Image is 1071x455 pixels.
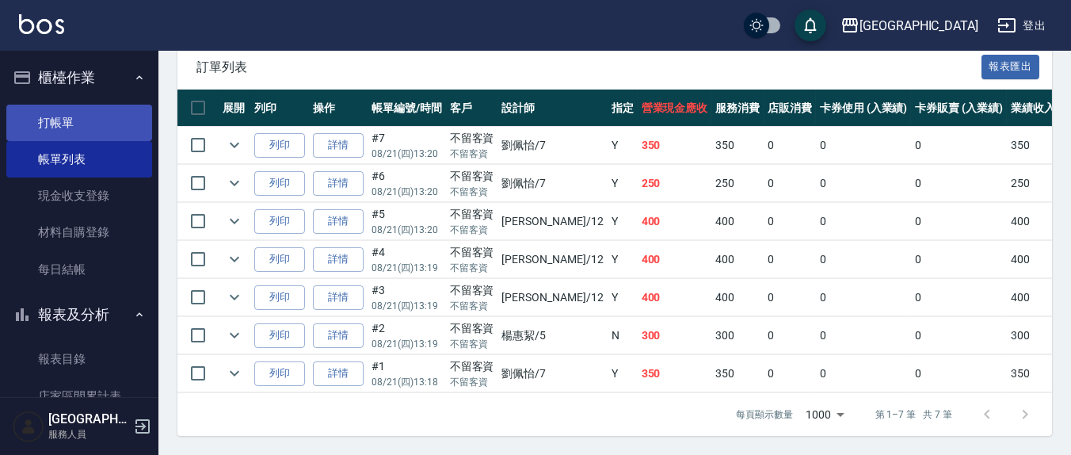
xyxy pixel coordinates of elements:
th: 店販消費 [764,90,816,127]
div: 不留客資 [450,206,494,223]
td: 0 [911,241,1007,278]
td: [PERSON_NAME] /12 [497,241,607,278]
a: 現金收支登錄 [6,178,152,214]
a: 詳情 [313,361,364,386]
td: 0 [764,241,816,278]
th: 業績收入 [1007,90,1059,127]
button: 列印 [254,171,305,196]
p: 08/21 (四) 13:19 [372,337,442,351]
p: 不留客資 [450,375,494,389]
img: Logo [19,14,64,34]
div: 不留客資 [450,320,494,337]
td: 0 [816,203,912,240]
a: 詳情 [313,133,364,158]
td: 300 [711,317,764,354]
a: 每日結帳 [6,251,152,288]
td: 0 [764,165,816,202]
button: expand row [223,247,246,271]
th: 卡券使用 (入業績) [816,90,912,127]
td: 400 [711,279,764,316]
th: 營業現金應收 [638,90,712,127]
td: 400 [711,241,764,278]
p: 08/21 (四) 13:19 [372,299,442,313]
td: Y [608,127,638,164]
td: N [608,317,638,354]
td: 400 [638,241,712,278]
td: 楊惠絜 /5 [497,317,607,354]
td: [PERSON_NAME] /12 [497,203,607,240]
div: 不留客資 [450,358,494,375]
th: 指定 [608,90,638,127]
th: 卡券販賣 (入業績) [911,90,1007,127]
td: 劉佩怡 /7 [497,127,607,164]
th: 展開 [219,90,250,127]
td: #6 [368,165,446,202]
div: 不留客資 [450,282,494,299]
a: 帳單列表 [6,141,152,178]
p: 不留客資 [450,223,494,237]
td: #5 [368,203,446,240]
button: expand row [223,133,246,157]
td: 350 [711,127,764,164]
td: #4 [368,241,446,278]
td: 300 [1007,317,1059,354]
h5: [GEOGRAPHIC_DATA] [48,411,129,427]
p: 第 1–7 筆 共 7 筆 [875,407,952,422]
div: 1000 [799,393,850,436]
a: 詳情 [313,285,364,310]
button: expand row [223,361,246,385]
td: #2 [368,317,446,354]
td: 400 [638,203,712,240]
td: 0 [764,317,816,354]
td: Y [608,241,638,278]
td: 0 [816,355,912,392]
td: Y [608,165,638,202]
th: 列印 [250,90,309,127]
p: 不留客資 [450,337,494,351]
p: 每頁顯示數量 [736,407,793,422]
p: 不留客資 [450,185,494,199]
td: 350 [1007,355,1059,392]
button: 報表匯出 [981,55,1040,79]
a: 材料自購登錄 [6,214,152,250]
td: 400 [1007,279,1059,316]
a: 打帳單 [6,105,152,141]
p: 不留客資 [450,261,494,275]
a: 詳情 [313,323,364,348]
img: Person [13,411,44,442]
td: 350 [1007,127,1059,164]
span: 訂單列表 [196,59,981,75]
td: 350 [638,355,712,392]
td: #7 [368,127,446,164]
th: 操作 [309,90,368,127]
td: #1 [368,355,446,392]
td: 0 [816,279,912,316]
td: 0 [816,317,912,354]
td: 400 [711,203,764,240]
td: 0 [764,127,816,164]
td: 0 [764,279,816,316]
p: 服務人員 [48,427,129,442]
td: 250 [711,165,764,202]
button: 列印 [254,133,305,158]
th: 設計師 [497,90,607,127]
td: [PERSON_NAME] /12 [497,279,607,316]
td: Y [608,203,638,240]
td: 0 [911,127,1007,164]
td: #3 [368,279,446,316]
td: 400 [638,279,712,316]
a: 報表目錄 [6,341,152,377]
div: 不留客資 [450,244,494,261]
button: 列印 [254,323,305,348]
td: 0 [911,317,1007,354]
button: expand row [223,171,246,195]
button: expand row [223,323,246,347]
td: 0 [764,203,816,240]
a: 報表匯出 [981,59,1040,74]
td: 400 [1007,241,1059,278]
a: 詳情 [313,171,364,196]
a: 店家區間累計表 [6,378,152,415]
td: 0 [816,165,912,202]
td: 0 [816,127,912,164]
button: 登出 [991,11,1052,40]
